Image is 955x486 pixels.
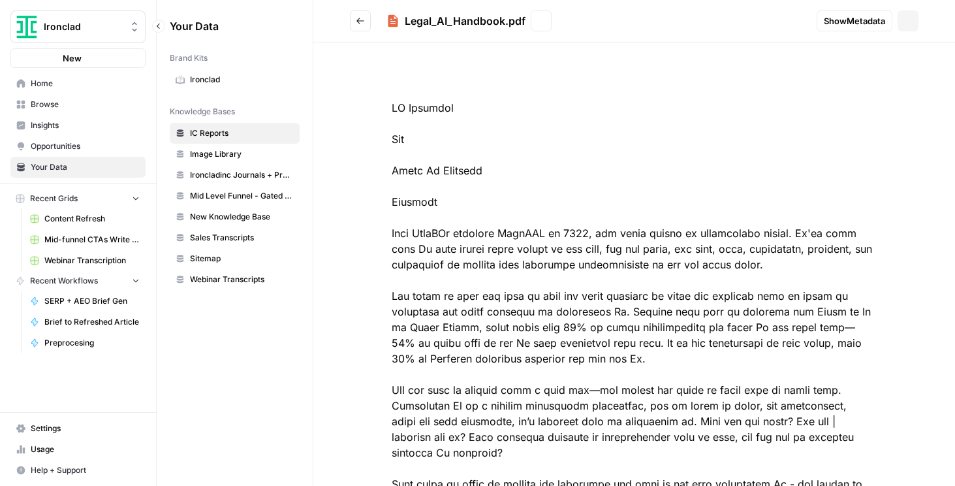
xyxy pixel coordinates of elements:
[30,193,78,204] span: Recent Grids
[350,10,371,31] button: Go back
[15,15,39,39] img: Ironclad Logo
[10,460,146,481] button: Help + Support
[31,161,140,173] span: Your Data
[10,94,146,115] a: Browse
[190,169,294,181] span: Ironcladinc Journals + Products
[170,18,284,34] span: Your Data
[10,271,146,291] button: Recent Workflows
[31,423,140,434] span: Settings
[31,78,140,89] span: Home
[170,69,300,90] a: Ironclad
[24,291,146,312] a: SERP + AEO Brief Gen
[10,418,146,439] a: Settings
[817,10,892,31] button: ShowMetadata
[10,48,146,68] button: New
[10,10,146,43] button: Workspace: Ironclad
[44,213,140,225] span: Content Refresh
[190,211,294,223] span: New Knowledge Base
[170,52,208,64] span: Brand Kits
[190,253,294,265] span: Sitemap
[170,144,300,165] a: Image Library
[24,229,146,250] a: Mid-funnel CTAs Write to KB
[44,255,140,267] span: Webinar Transcription
[10,136,146,157] a: Opportunities
[24,332,146,353] a: Preprocesing
[10,189,146,208] button: Recent Grids
[170,123,300,144] a: IC Reports
[170,227,300,248] a: Sales Transcripts
[824,14,885,27] span: Show Metadata
[63,52,82,65] span: New
[170,206,300,227] a: New Knowledge Base
[170,248,300,269] a: Sitemap
[190,74,294,86] span: Ironclad
[170,165,300,186] a: Ironcladinc Journals + Products
[170,106,235,118] span: Knowledge Bases
[405,13,525,29] div: Legal_AI_Handbook.pdf
[10,73,146,94] a: Home
[10,439,146,460] a: Usage
[190,274,294,285] span: Webinar Transcripts
[10,157,146,178] a: Your Data
[24,250,146,271] a: Webinar Transcription
[44,316,140,328] span: Brief to Refreshed Article
[44,20,123,33] span: Ironclad
[24,312,146,332] a: Brief to Refreshed Article
[31,444,140,455] span: Usage
[31,140,140,152] span: Opportunities
[10,115,146,136] a: Insights
[30,275,98,287] span: Recent Workflows
[44,234,140,246] span: Mid-funnel CTAs Write to KB
[190,148,294,160] span: Image Library
[44,337,140,349] span: Preprocesing
[170,186,300,206] a: Mid Level Funnel - Gated Assets + Webinars
[31,120,140,131] span: Insights
[190,190,294,202] span: Mid Level Funnel - Gated Assets + Webinars
[170,269,300,290] a: Webinar Transcripts
[24,208,146,229] a: Content Refresh
[190,127,294,139] span: IC Reports
[31,464,140,476] span: Help + Support
[44,295,140,307] span: SERP + AEO Brief Gen
[190,232,294,244] span: Sales Transcripts
[31,99,140,110] span: Browse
